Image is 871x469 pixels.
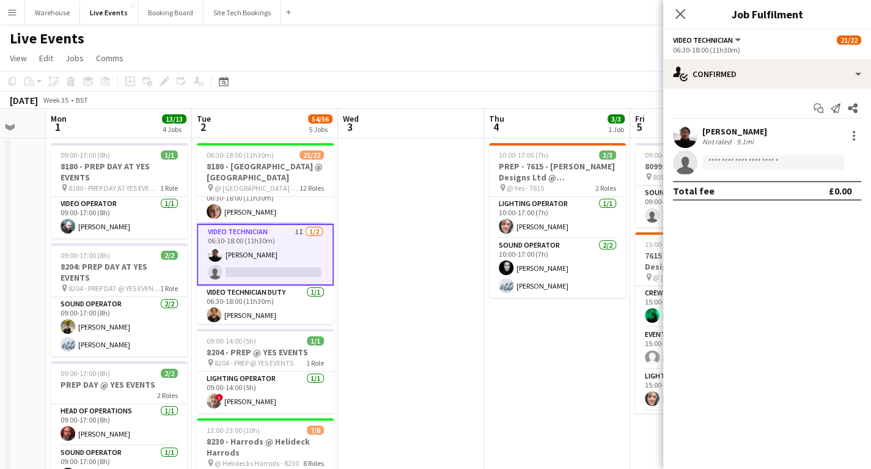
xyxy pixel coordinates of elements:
[599,150,616,160] span: 3/3
[300,150,324,160] span: 21/22
[653,172,699,182] span: 8099: PREP DAY
[80,1,138,24] button: Live Events
[837,35,861,45] span: 21/22
[39,53,53,64] span: Edit
[489,238,626,298] app-card-role: Sound Operator2/210:00-17:00 (7h)[PERSON_NAME][PERSON_NAME]
[306,358,324,367] span: 1 Role
[734,137,756,146] div: 9.1mi
[68,183,160,193] span: 8180 - PREP DAY AT YES EVENTS
[25,1,80,24] button: Warehouse
[51,143,188,238] app-job-card: 09:00-17:00 (8h)1/18180 - PREP DAY AT YES EVENTS 8180 - PREP DAY AT YES EVENTS1 RoleVideo Operato...
[197,113,211,124] span: Tue
[489,161,626,183] h3: PREP - 7615 - [PERSON_NAME] Designs Ltd @ [GEOGRAPHIC_DATA]
[197,329,334,413] app-job-card: 09:00-14:00 (5h)1/18204 - PREP @ YES EVENTS 8204 - PREP @ YES EVENTS1 RoleLighting Operator1/109:...
[40,95,71,105] span: Week 35
[489,197,626,238] app-card-role: Lighting Operator1/110:00-17:00 (7h)[PERSON_NAME]
[51,297,188,356] app-card-role: Sound Operator2/209:00-17:00 (8h)[PERSON_NAME][PERSON_NAME]
[635,113,645,124] span: Fri
[635,250,772,272] h3: 7615 - [PERSON_NAME] Designs Ltd @ [GEOGRAPHIC_DATA]
[673,45,861,54] div: 06:30-18:00 (11h30m)
[160,284,178,293] span: 1 Role
[162,114,186,124] span: 13/13
[645,240,715,249] span: 15:00-01:00 (10h) (Sat)
[499,150,548,160] span: 10:00-17:00 (7h)
[702,137,734,146] div: Not rated
[68,284,160,293] span: 8204 - PREP DAT @ YES EVENTS
[635,369,772,411] app-card-role: Lighting Operator1/115:00-01:00 (10h)[PERSON_NAME]
[51,243,188,356] div: 09:00-17:00 (8h)2/28204: PREP DAY AT YES EVENTS 8204 - PREP DAT @ YES EVENTS1 RoleSound Operator2...
[61,150,110,160] span: 09:00-17:00 (8h)
[829,185,851,197] div: £0.00
[197,143,334,324] app-job-card: 06:30-18:00 (11h30m)21/228180 - [GEOGRAPHIC_DATA] @ [GEOGRAPHIC_DATA] @ [GEOGRAPHIC_DATA] - 81801...
[61,251,110,260] span: 09:00-17:00 (8h)
[635,328,772,369] app-card-role: Events Assistant1/115:00-01:00 (10h)[PERSON_NAME]
[76,95,88,105] div: BST
[673,35,733,45] span: Video Technician
[207,336,256,345] span: 09:00-14:00 (5h)
[307,426,324,435] span: 7/8
[215,358,293,367] span: 8204 - PREP @ YES EVENTS
[635,143,772,227] app-job-card: 09:00-18:00 (9h)0/18099: PREP DAY @ YES EVENTS 8099: PREP DAY1 RoleSound Operator0/109:00-18:00 (9h)
[197,182,334,224] app-card-role: Video Operator1/106:30-18:00 (11h30m)[PERSON_NAME]
[10,29,84,48] h1: Live Events
[207,426,260,435] span: 13:00-23:00 (10h)
[489,143,626,298] app-job-card: 10:00-17:00 (7h)3/3PREP - 7615 - [PERSON_NAME] Designs Ltd @ [GEOGRAPHIC_DATA] @ Yes - 76152 Role...
[195,120,211,134] span: 2
[653,273,738,282] span: @ [GEOGRAPHIC_DATA] - 7615
[197,286,334,327] app-card-role: Video Technician Duty1/106:30-18:00 (11h30m)[PERSON_NAME]
[61,369,110,378] span: 09:00-17:00 (8h)
[489,113,504,124] span: Thu
[645,150,694,160] span: 09:00-18:00 (9h)
[673,185,715,197] div: Total fee
[49,120,67,134] span: 1
[161,369,178,378] span: 2/2
[51,404,188,446] app-card-role: Head of Operations1/109:00-17:00 (8h)[PERSON_NAME]
[507,183,544,193] span: @ Yes - 7615
[61,50,89,66] a: Jobs
[303,459,324,468] span: 8 Roles
[635,232,772,413] app-job-card: 15:00-01:00 (10h) (Sat)16/177615 - [PERSON_NAME] Designs Ltd @ [GEOGRAPHIC_DATA] @ [GEOGRAPHIC_DA...
[160,183,178,193] span: 1 Role
[197,224,334,286] app-card-role: Video Technician1I1/206:30-18:00 (11h30m)[PERSON_NAME]
[308,114,333,124] span: 54/56
[163,125,186,134] div: 4 Jobs
[487,120,504,134] span: 4
[635,161,772,172] h3: 8099: PREP DAY @ YES EVENTS
[51,379,188,390] h3: PREP DAY @ YES EVENTS
[34,50,58,66] a: Edit
[633,120,645,134] span: 5
[10,94,38,106] div: [DATE]
[300,183,324,193] span: 12 Roles
[343,113,359,124] span: Wed
[215,459,299,468] span: @ Helidecks Harrods - 8230
[161,251,178,260] span: 2/2
[138,1,204,24] button: Booking Board
[51,261,188,283] h3: 8204: PREP DAY AT YES EVENTS
[635,186,772,227] app-card-role: Sound Operator0/109:00-18:00 (9h)
[161,150,178,160] span: 1/1
[197,347,334,358] h3: 8204 - PREP @ YES EVENTS
[608,125,624,134] div: 1 Job
[207,150,274,160] span: 06:30-18:00 (11h30m)
[51,197,188,238] app-card-role: Video Operator1/109:00-17:00 (8h)[PERSON_NAME]
[663,6,871,22] h3: Job Fulfilment
[91,50,128,66] a: Comms
[635,286,772,328] app-card-role: Crew Chief1/115:00-01:00 (10h)[PERSON_NAME]
[96,53,123,64] span: Comms
[157,391,178,400] span: 2 Roles
[51,161,188,183] h3: 8180 - PREP DAY AT YES EVENTS
[341,120,359,134] span: 3
[702,126,767,137] div: [PERSON_NAME]
[204,1,281,24] button: Site Tech Bookings
[673,35,743,45] button: Video Technician
[595,183,616,193] span: 2 Roles
[216,394,223,401] span: !
[65,53,84,64] span: Jobs
[197,161,334,183] h3: 8180 - [GEOGRAPHIC_DATA] @ [GEOGRAPHIC_DATA]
